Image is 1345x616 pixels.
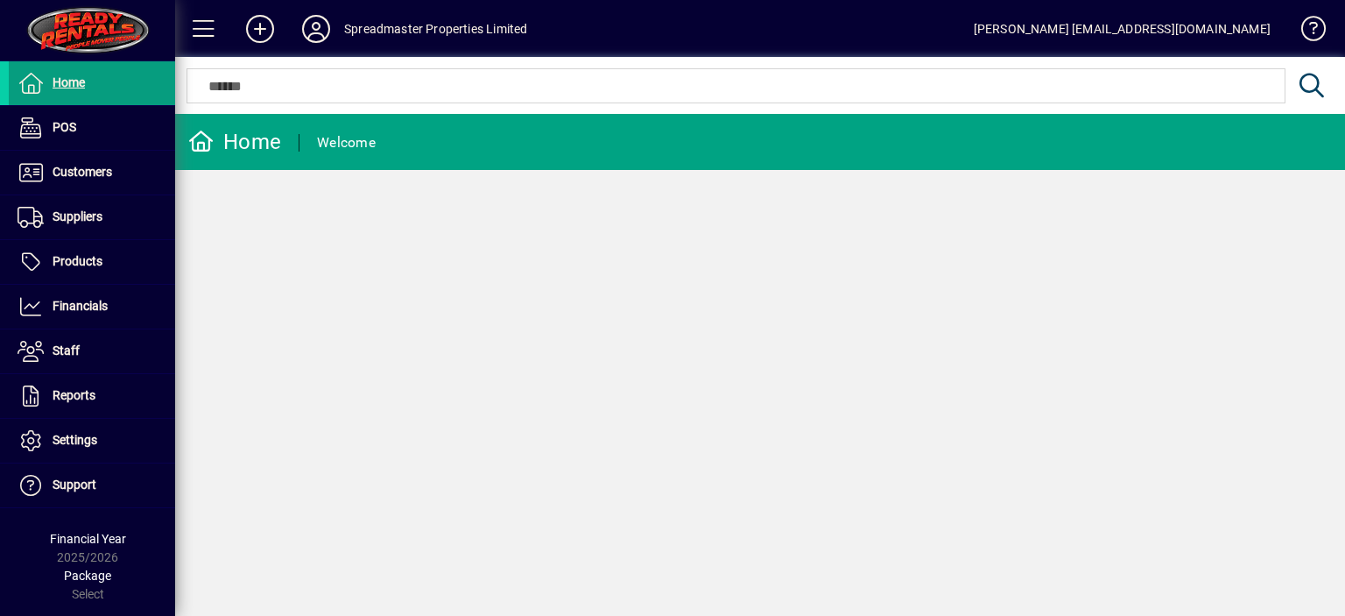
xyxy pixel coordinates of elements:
button: Add [232,13,288,45]
a: Knowledge Base [1288,4,1323,60]
button: Profile [288,13,344,45]
span: POS [53,120,76,134]
span: Products [53,254,102,268]
a: Financials [9,285,175,329]
span: Reports [53,388,95,402]
span: Staff [53,343,80,358]
div: [PERSON_NAME] [EMAIL_ADDRESS][DOMAIN_NAME] [974,15,1271,43]
a: Staff [9,329,175,373]
a: Customers [9,151,175,195]
span: Suppliers [53,209,102,223]
a: POS [9,106,175,150]
span: Customers [53,165,112,179]
span: Settings [53,433,97,447]
div: Home [188,128,281,156]
span: Home [53,75,85,89]
div: Spreadmaster Properties Limited [344,15,527,43]
span: Financials [53,299,108,313]
span: Support [53,478,96,492]
span: Package [64,569,111,583]
span: Financial Year [50,532,126,546]
a: Reports [9,374,175,418]
a: Suppliers [9,195,175,239]
a: Settings [9,419,175,463]
a: Products [9,240,175,284]
a: Support [9,464,175,507]
div: Welcome [317,129,376,157]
